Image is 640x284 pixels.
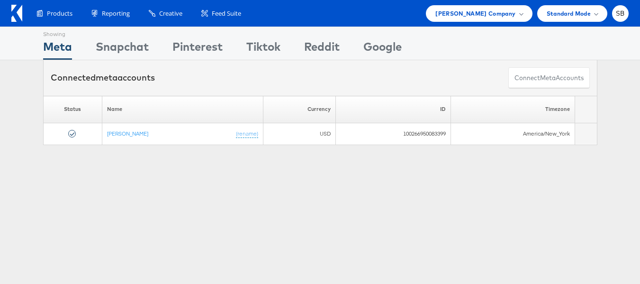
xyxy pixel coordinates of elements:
[363,38,402,60] div: Google
[102,96,263,123] th: Name
[172,38,223,60] div: Pinterest
[47,9,72,18] span: Products
[159,9,182,18] span: Creative
[263,123,335,145] td: USD
[335,123,451,145] td: 100266950083399
[451,123,575,145] td: America/New_York
[107,129,148,137] a: [PERSON_NAME]
[43,27,72,38] div: Showing
[435,9,515,18] span: [PERSON_NAME] Company
[102,9,130,18] span: Reporting
[43,96,102,123] th: Status
[51,72,155,84] div: Connected accounts
[540,73,556,82] span: meta
[547,9,591,18] span: Standard Mode
[236,129,258,137] a: (rename)
[335,96,451,123] th: ID
[96,72,117,83] span: meta
[246,38,280,60] div: Tiktok
[96,38,149,60] div: Snapchat
[451,96,575,123] th: Timezone
[212,9,241,18] span: Feed Suite
[43,38,72,60] div: Meta
[508,67,590,89] button: ConnectmetaAccounts
[616,10,625,17] span: SB
[263,96,335,123] th: Currency
[304,38,340,60] div: Reddit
